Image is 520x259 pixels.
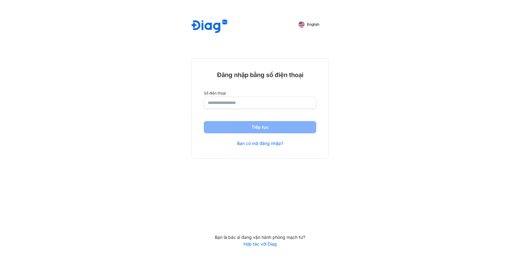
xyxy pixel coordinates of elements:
[192,20,227,34] img: logo
[294,20,324,29] button: English
[191,235,329,240] div: Bạn là bác sĩ đang vận hành phòng mạch tư?
[204,71,316,79] div: Đăng nhập bằng số điện thoại
[237,141,283,146] a: Bạn có mã đăng nhập?
[204,121,316,133] button: Tiếp tục
[204,91,316,95] label: Số điện thoại
[191,241,329,247] a: Hợp tác với Diag
[307,22,319,27] span: English
[298,21,305,28] img: English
